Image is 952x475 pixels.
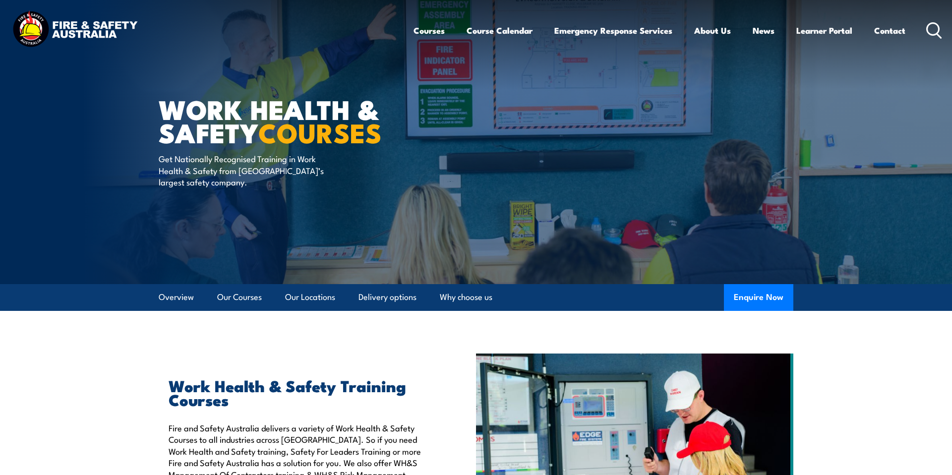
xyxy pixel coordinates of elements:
[159,153,340,187] p: Get Nationally Recognised Training in Work Health & Safety from [GEOGRAPHIC_DATA]’s largest safet...
[874,17,905,44] a: Contact
[753,17,774,44] a: News
[159,97,404,143] h1: Work Health & Safety
[169,378,430,406] h2: Work Health & Safety Training Courses
[440,284,492,310] a: Why choose us
[467,17,533,44] a: Course Calendar
[724,284,793,311] button: Enquire Now
[358,284,416,310] a: Delivery options
[414,17,445,44] a: Courses
[796,17,852,44] a: Learner Portal
[217,284,262,310] a: Our Courses
[285,284,335,310] a: Our Locations
[159,284,194,310] a: Overview
[554,17,672,44] a: Emergency Response Services
[258,111,382,152] strong: COURSES
[694,17,731,44] a: About Us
